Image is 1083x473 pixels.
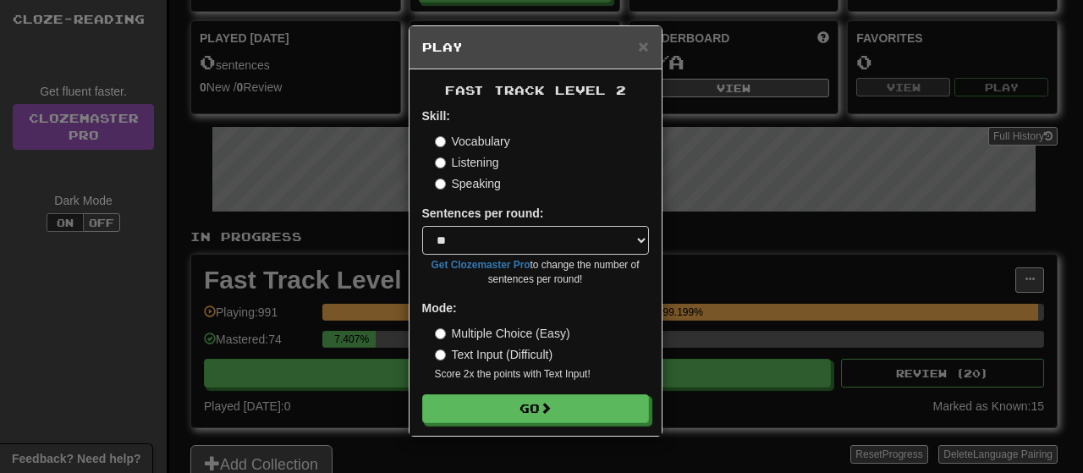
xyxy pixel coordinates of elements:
[432,259,531,271] a: Get Clozemaster Pro
[445,83,626,97] span: Fast Track Level 2
[422,109,450,123] strong: Skill:
[422,39,649,56] h5: Play
[435,179,446,190] input: Speaking
[435,175,501,192] label: Speaking
[435,328,446,339] input: Multiple Choice (Easy)
[435,325,570,342] label: Multiple Choice (Easy)
[422,301,457,315] strong: Mode:
[435,154,499,171] label: Listening
[435,349,446,360] input: Text Input (Difficult)
[435,346,553,363] label: Text Input (Difficult)
[422,394,649,423] button: Go
[638,36,648,56] span: ×
[638,37,648,55] button: Close
[422,205,544,222] label: Sentences per round:
[435,136,446,147] input: Vocabulary
[435,367,649,382] small: Score 2x the points with Text Input !
[435,133,510,150] label: Vocabulary
[435,157,446,168] input: Listening
[422,258,649,287] small: to change the number of sentences per round!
